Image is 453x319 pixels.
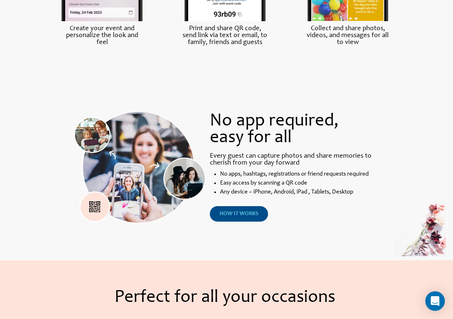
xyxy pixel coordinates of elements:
[74,111,206,224] img: Liveshare Moment
[386,185,446,256] img: Live Share
[183,25,268,46] label: Print and share QR code, send link via text or email, to family, friends and guests
[220,170,376,179] li: No apps, hashtags, registrations or friend requests required
[72,287,378,309] h2: Perfect for all your occasions
[210,112,339,147] span: No app required, easy for all
[210,206,268,222] a: how it works
[220,179,376,188] li: Easy access by scanning a QR code
[425,291,445,311] div: Open Intercom Messenger
[220,211,258,217] span: how it works
[59,25,145,46] label: Create your event and personalize the look and feel
[329,189,353,195] span: , Desktop
[220,188,376,197] li: Any device – iPhone, Android, iPad , Tablets
[210,153,376,167] label: Every guest can capture photos and share memories to cherish from your day forward
[306,25,391,46] label: Collect and share photos, videos, and messages for all to view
